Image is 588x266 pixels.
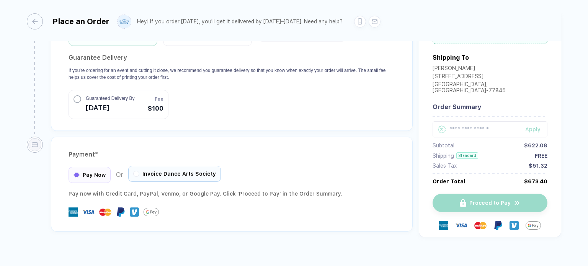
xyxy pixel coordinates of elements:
img: express [439,221,448,230]
span: Guaranteed Delivery By [86,95,134,102]
div: $622.08 [524,142,547,149]
div: Subtotal [433,142,454,149]
div: Pay now with Credit Card, PayPal , Venmo , or Google Pay. Click 'Proceed to Pay' in the Order Sum... [69,189,395,198]
img: master-card [474,219,487,232]
img: user profile [118,15,131,28]
div: [GEOGRAPHIC_DATA] , [GEOGRAPHIC_DATA] - 77845 [433,81,547,95]
img: Venmo [130,207,139,217]
div: Place an Order [52,17,109,26]
div: Invoice Dance Arts Society [128,166,221,182]
div: FREE [535,153,547,159]
span: $100 [148,104,163,113]
span: Pay Now [83,172,106,178]
span: Fee [155,96,163,103]
img: visa [455,219,467,232]
span: [DATE] [86,102,134,114]
img: Venmo [510,221,519,230]
div: $51.32 [529,163,547,169]
div: Standard [456,152,478,159]
span: Invoice Dance Arts Society [142,171,216,177]
div: Payment [69,149,395,161]
img: GPay [526,218,541,233]
div: Order Total [433,178,465,184]
div: Shipping To [433,54,469,61]
div: [PERSON_NAME] [433,65,547,73]
div: Apply [525,126,547,132]
div: Hey! If you order [DATE], you'll get it delivered by [DATE]–[DATE]. Need any help? [137,18,343,25]
h2: Guarantee Delivery [69,52,395,64]
img: GPay [144,204,159,220]
img: master-card [99,206,111,218]
img: express [69,207,78,217]
div: $673.40 [524,178,547,184]
button: Apply [516,121,547,137]
div: [STREET_ADDRESS] [433,73,547,81]
div: Order Summary [433,103,547,111]
img: Paypal [116,207,125,217]
img: Paypal [493,221,503,230]
div: Shipping [433,153,454,159]
p: If you're ordering for an event and cutting it close, we recommend you guarantee delivery so that... [69,67,395,81]
img: visa [82,206,95,218]
div: Sales Tax [433,163,457,169]
button: Guaranteed Delivery By[DATE]Fee$100 [69,90,168,119]
div: Or [69,167,221,183]
div: Pay Now [69,167,111,183]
